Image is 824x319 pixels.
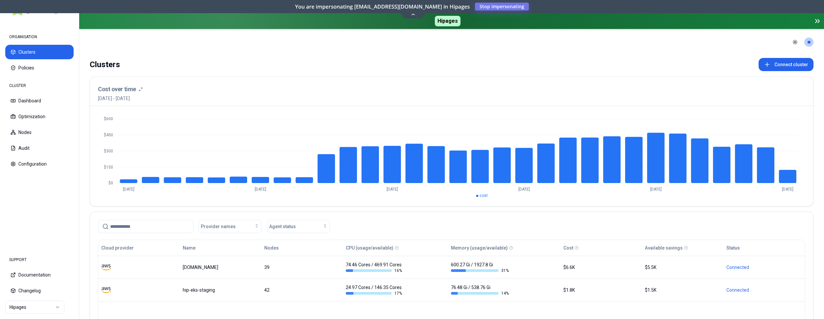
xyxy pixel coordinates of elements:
tspan: [DATE] [650,187,662,192]
img: aws [101,262,111,272]
span: Agent status [269,223,296,230]
div: 42 [264,287,340,293]
div: 17 % [346,291,404,296]
tspan: $300 [104,149,113,153]
tspan: [DATE] [387,187,398,192]
div: CLUSTER [5,79,74,92]
h3: Cost over time [98,85,136,94]
div: 31 % [451,268,509,273]
span: cost [480,193,488,198]
div: hip-eks-staging [183,287,258,293]
button: Name [183,241,196,254]
div: Connected [726,287,802,293]
button: Dashboard [5,93,74,108]
button: Policies [5,61,74,75]
div: ORGANISATION [5,30,74,43]
div: 39 [264,264,340,271]
div: Connected [726,264,802,271]
div: $5.5K [645,264,720,271]
button: Memory (usage/available) [451,241,508,254]
tspan: $450 [104,133,113,137]
button: Nodes [5,125,74,140]
button: Provider names [199,220,262,233]
button: Available savings [645,241,683,254]
span: [DATE] - [DATE] [98,95,143,102]
button: CPU (usage/available) [346,241,393,254]
button: Agent status [267,220,330,233]
tspan: [DATE] [518,187,530,192]
button: Cloud provider [101,241,134,254]
span: Provider names [201,223,236,230]
button: Connect cluster [759,58,813,71]
div: 76.48 Gi / 538.76 Gi [451,284,509,296]
div: 14 % [451,291,509,296]
button: Cost [563,241,573,254]
div: 74.46 Cores / 469.91 Cores [346,261,404,273]
div: $6.6K [563,264,639,271]
tspan: [DATE] [255,187,266,192]
div: Clusters [90,58,120,71]
tspan: [DATE] [782,187,793,192]
button: Changelog [5,283,74,298]
img: aws [101,285,111,295]
button: Configuration [5,157,74,171]
div: Status [726,245,740,251]
tspan: [DATE] [123,187,134,192]
div: SUPPORT [5,253,74,266]
tspan: $0 [108,181,113,185]
span: Hipages [435,16,460,26]
button: Nodes [264,241,279,254]
button: Clusters [5,45,74,59]
div: 24.97 Cores / 146.35 Cores [346,284,404,296]
div: 600.27 Gi / 1927.8 Gi [451,261,509,273]
button: Optimization [5,109,74,124]
button: Documentation [5,268,74,282]
tspan: $150 [104,165,113,170]
div: luke.kubernetes.hipagesgroup.com.au [183,264,258,271]
div: 16 % [346,268,404,273]
div: $1.5K [645,287,720,293]
tspan: $600 [104,117,113,121]
div: $1.8K [563,287,639,293]
button: Audit [5,141,74,155]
